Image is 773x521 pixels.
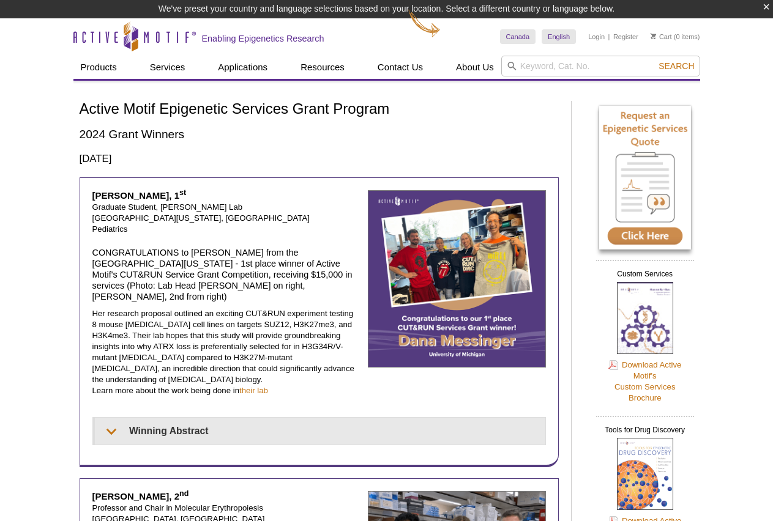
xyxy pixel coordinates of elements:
a: Register [613,32,638,41]
h2: 2024 Grant Winners [80,126,559,142]
a: Applications [211,56,275,79]
h1: Active Motif Epigenetic Services Grant Program [80,101,559,119]
button: Search [655,61,698,72]
input: Keyword, Cat. No. [501,56,700,76]
img: Request an Epigenetic Services Quote [599,106,691,249]
h3: [DATE] [80,152,559,166]
a: Download Active Motif'sCustom ServicesBrochure [608,359,682,404]
span: [GEOGRAPHIC_DATA][US_STATE], [GEOGRAPHIC_DATA] [92,213,310,223]
sup: nd [179,489,189,498]
a: English [542,29,576,44]
strong: [PERSON_NAME], 1 [92,190,187,201]
a: Services [143,56,193,79]
summary: Winning Abstract [95,418,545,445]
h4: CONGRATULATIONS to [PERSON_NAME] from the [GEOGRAPHIC_DATA][US_STATE] - 1st place winner of Activ... [92,247,359,302]
a: Contact Us [370,56,430,79]
h2: Tools for Drug Discovery [596,416,694,438]
span: Professor and Chair in Molecular Erythropoiesis [92,503,263,512]
a: Login [588,32,605,41]
p: Her research proposal outlined an exciting CUT&RUN experiment testing 8 mouse [MEDICAL_DATA] cell... [92,308,359,396]
span: Pediatrics [92,224,128,234]
sup: st [179,188,186,197]
h2: Enabling Epigenetics Research [202,33,324,44]
img: Custom Services [617,282,673,354]
h2: Custom Services [596,260,694,282]
img: Tools for Drug Discovery [617,438,673,510]
a: Products [73,56,124,79]
img: Dana Messinger [368,190,546,368]
a: Cart [651,32,672,41]
span: Search [659,61,694,71]
li: (0 items) [651,29,700,44]
li: | [608,29,610,44]
img: Change Here [408,9,441,38]
a: Canada [500,29,536,44]
a: About Us [449,56,501,79]
strong: [PERSON_NAME], 2 [92,491,189,501]
span: Graduate Student, [PERSON_NAME] Lab [92,202,243,212]
a: their lab [239,386,268,395]
a: Resources [293,56,352,79]
img: Your Cart [651,33,656,39]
